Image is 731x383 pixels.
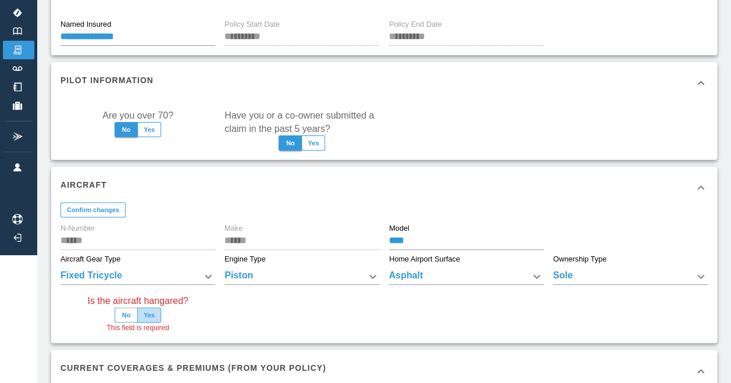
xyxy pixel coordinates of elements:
[224,19,280,30] label: Policy Start Date
[224,269,379,285] div: Piston
[60,74,154,87] h6: Pilot Information
[389,269,544,285] div: Asphalt
[87,294,188,307] label: Is the aircraft hangared?
[60,178,107,191] h6: Aircraft
[301,135,325,151] button: Yes
[60,223,95,234] label: N-Number
[51,167,717,209] div: Aircraft
[224,109,379,135] label: Have you or a co-owner submitted a claim in the past 5 years?
[553,254,607,264] label: Ownership Type
[224,254,266,264] label: Engine Type
[389,223,409,234] label: Model
[60,19,111,30] label: Named Insured
[60,361,326,374] h6: Current Coverages & Premiums (from your policy)
[60,254,120,264] label: Aircraft Gear Type
[389,19,442,30] label: Policy End Date
[137,307,161,323] button: Yes
[106,323,169,334] span: This field is required
[60,202,126,217] button: Confirm changes
[51,62,717,104] div: Pilot Information
[389,254,460,264] label: Home Airport Surface
[279,135,302,151] button: No
[137,122,161,137] button: Yes
[553,269,708,285] div: Sole
[60,269,215,285] div: Fixed Tricycle
[115,122,138,137] button: No
[115,307,138,323] button: No
[224,223,243,234] label: Make
[102,109,173,122] label: Are you over 70?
